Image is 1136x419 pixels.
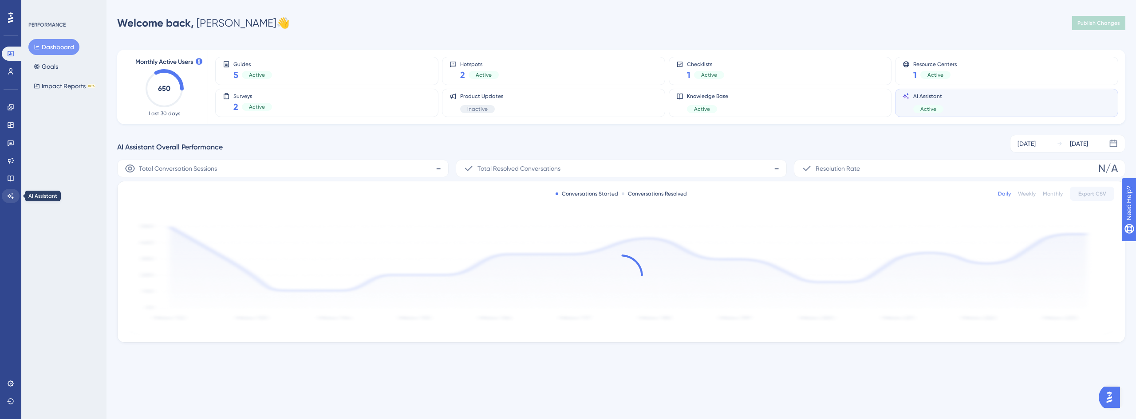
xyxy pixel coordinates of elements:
span: Active [694,106,710,113]
span: Checklists [687,61,724,67]
div: Conversations Started [556,190,618,197]
span: Monthly Active Users [135,57,193,67]
span: Surveys [233,93,272,99]
span: Export CSV [1078,190,1106,197]
button: Export CSV [1070,187,1114,201]
span: AI Assistant [913,93,943,100]
span: Active [249,71,265,78]
div: Monthly [1043,190,1063,197]
div: Daily [998,190,1011,197]
span: 1 [913,69,917,81]
span: 1 [687,69,690,81]
span: Active [927,71,943,78]
div: [DATE] [1070,138,1088,149]
span: N/A [1098,161,1118,176]
span: Last 30 days [149,110,180,117]
span: - [774,161,779,176]
span: Active [920,106,936,113]
button: Publish Changes [1072,16,1125,30]
span: Product Updates [460,93,503,100]
span: Welcome back, [117,16,194,29]
div: BETA [87,84,95,88]
span: Active [701,71,717,78]
button: Impact ReportsBETA [28,78,101,94]
span: AI Assistant Overall Performance [117,142,223,153]
span: Inactive [467,106,488,113]
iframe: UserGuiding AI Assistant Launcher [1099,384,1125,411]
span: Total Conversation Sessions [139,163,217,174]
span: Guides [233,61,272,67]
span: 2 [233,101,238,113]
span: Knowledge Base [687,93,728,100]
span: Need Help? [21,2,55,13]
div: [PERSON_NAME] 👋 [117,16,290,30]
span: Publish Changes [1077,20,1120,27]
span: Resource Centers [913,61,957,67]
div: [DATE] [1018,138,1036,149]
button: Goals [28,59,63,74]
span: 2 [460,69,465,81]
span: - [436,161,441,176]
span: 5 [233,69,238,81]
div: PERFORMANCE [28,21,66,28]
button: Dashboard [28,39,79,55]
span: Resolution Rate [816,163,860,174]
span: Total Resolved Conversations [477,163,560,174]
text: 650 [158,84,170,93]
div: Weekly [1018,190,1036,197]
div: Conversations Resolved [622,190,687,197]
span: Active [249,103,265,110]
span: Active [476,71,492,78]
span: Hotspots [460,61,499,67]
